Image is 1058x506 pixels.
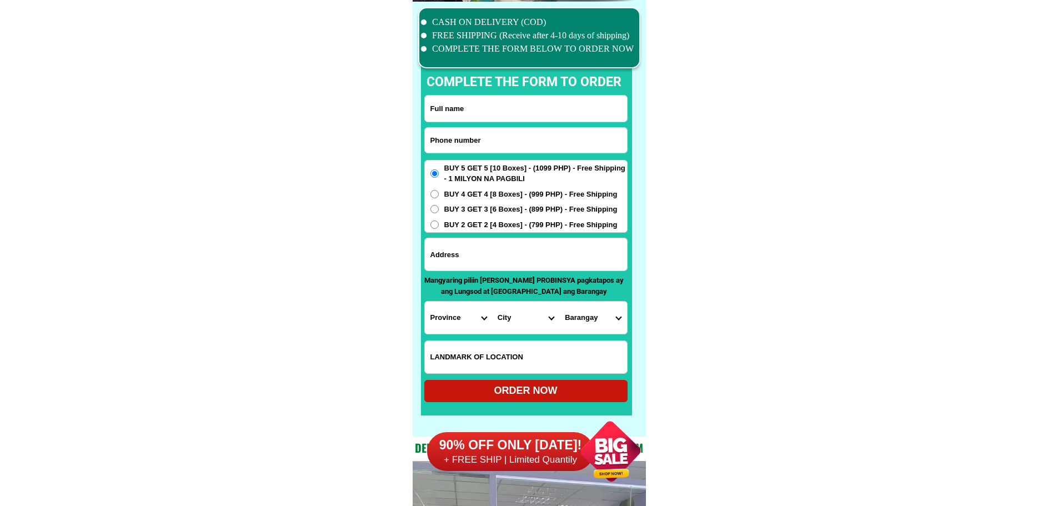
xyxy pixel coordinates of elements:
input: Input full_name [425,96,627,122]
input: Input phone_number [425,128,627,153]
p: complete the form to order [415,73,633,92]
p: Mangyaring piliin [PERSON_NAME] PROBINSYA pagkatapos ay ang Lungsod at [GEOGRAPHIC_DATA] ang Bara... [424,275,624,297]
span: BUY 3 GET 3 [6 Boxes] - (899 PHP) - Free Shipping [444,204,618,215]
h2: Dedicated and professional consulting team [413,439,646,456]
span: BUY 5 GET 5 [10 Boxes] - (1099 PHP) - Free Shipping - 1 MILYON NA PAGBILI [444,163,627,184]
input: BUY 2 GET 2 [4 Boxes] - (799 PHP) - Free Shipping [430,221,439,229]
input: Input LANDMARKOFLOCATION [425,341,627,373]
select: Select commune [559,302,626,334]
span: BUY 2 GET 2 [4 Boxes] - (799 PHP) - Free Shipping [444,219,618,231]
li: FREE SHIPPING (Receive after 4-10 days of shipping) [421,29,634,42]
span: BUY 4 GET 4 [8 Boxes] - (999 PHP) - Free Shipping [444,189,618,200]
select: Select district [492,302,559,334]
input: Input address [425,238,627,270]
h6: + FREE SHIP | Limited Quantily [427,454,594,466]
div: ORDER NOW [424,383,628,398]
input: BUY 5 GET 5 [10 Boxes] - (1099 PHP) - Free Shipping - 1 MILYON NA PAGBILI [430,169,439,178]
li: COMPLETE THE FORM BELOW TO ORDER NOW [421,42,634,56]
h6: 90% OFF ONLY [DATE]! [427,437,594,454]
input: BUY 4 GET 4 [8 Boxes] - (999 PHP) - Free Shipping [430,190,439,198]
input: BUY 3 GET 3 [6 Boxes] - (899 PHP) - Free Shipping [430,205,439,213]
select: Select province [425,302,492,334]
li: CASH ON DELIVERY (COD) [421,16,634,29]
